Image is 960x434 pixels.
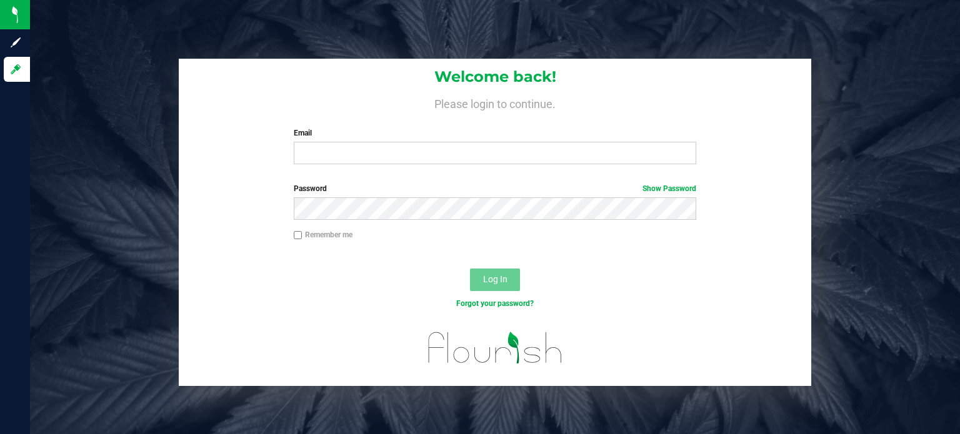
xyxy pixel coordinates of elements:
[294,231,302,240] input: Remember me
[179,69,811,85] h1: Welcome back!
[642,184,696,193] a: Show Password
[416,322,574,373] img: flourish_logo.svg
[470,269,520,291] button: Log In
[9,63,22,76] inline-svg: Log in
[9,36,22,49] inline-svg: Sign up
[456,299,534,308] a: Forgot your password?
[179,95,811,110] h4: Please login to continue.
[294,127,697,139] label: Email
[294,184,327,193] span: Password
[294,229,352,240] label: Remember me
[483,274,507,284] span: Log In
